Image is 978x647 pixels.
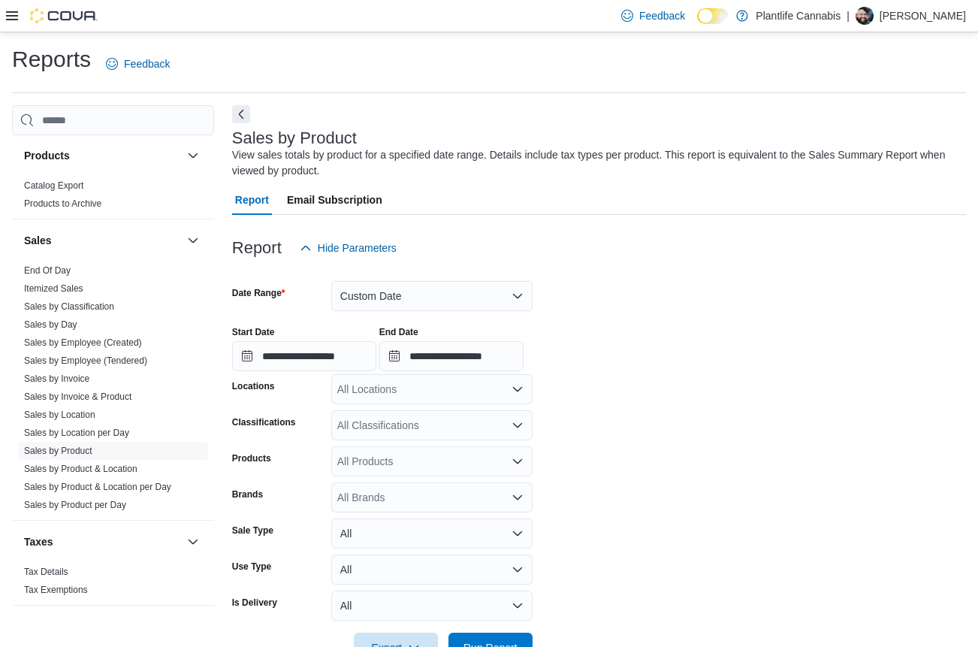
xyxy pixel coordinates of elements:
a: Sales by Classification [24,301,114,312]
span: End Of Day [24,265,71,277]
span: Feedback [639,8,685,23]
h3: Sales by Product [232,129,357,147]
a: Tax Exemptions [24,585,88,595]
label: Use Type [232,561,271,573]
button: Products [184,147,202,165]
span: Email Subscription [287,185,382,215]
button: Taxes [24,534,181,549]
div: Products [12,177,214,219]
a: Sales by Location [24,410,95,420]
a: Sales by Invoice & Product [24,392,131,402]
input: Dark Mode [697,8,729,24]
span: Sales by Product per Day [24,499,126,511]
a: Sales by Employee (Tendered) [24,355,147,366]
button: Custom Date [331,281,533,311]
label: Start Date [232,326,275,338]
a: End Of Day [24,265,71,276]
a: Sales by Product per Day [24,500,126,510]
span: Itemized Sales [24,283,83,295]
div: View sales totals by product for a specified date range. Details include tax types per product. T... [232,147,958,179]
a: Catalog Export [24,180,83,191]
img: Cova [30,8,98,23]
label: Classifications [232,416,296,428]
button: Open list of options [512,383,524,395]
button: Open list of options [512,491,524,503]
span: Sales by Location [24,409,95,421]
span: Sales by Location per Day [24,427,129,439]
button: Sales [184,231,202,249]
a: Itemized Sales [24,283,83,294]
span: Products to Archive [24,198,101,210]
button: Sales [24,233,181,248]
h3: Report [232,239,282,257]
span: Sales by Product [24,445,92,457]
button: Open list of options [512,455,524,467]
span: Sales by Product & Location [24,463,137,475]
h1: Reports [12,44,91,74]
button: All [331,555,533,585]
p: | [847,7,850,25]
a: Tax Details [24,567,68,577]
span: Sales by Employee (Tendered) [24,355,147,367]
span: Sales by Classification [24,301,114,313]
label: Date Range [232,287,285,299]
button: Hide Parameters [294,233,403,263]
label: Products [232,452,271,464]
a: Feedback [100,49,176,79]
label: Brands [232,488,263,500]
label: Sale Type [232,525,273,537]
span: Tax Details [24,566,68,578]
a: Sales by Location per Day [24,428,129,438]
div: Sales [12,262,214,520]
h3: Sales [24,233,52,248]
span: Sales by Product & Location per Day [24,481,171,493]
span: Sales by Invoice [24,373,89,385]
span: Dark Mode [697,24,698,25]
label: Is Delivery [232,597,277,609]
div: Taxes [12,563,214,605]
a: Feedback [615,1,691,31]
button: Next [232,105,250,123]
label: End Date [379,326,418,338]
button: Taxes [184,533,202,551]
span: Sales by Employee (Created) [24,337,142,349]
button: All [331,591,533,621]
a: Products to Archive [24,198,101,209]
span: Tax Exemptions [24,584,88,596]
div: Wesley Lynch [856,7,874,25]
span: Feedback [124,56,170,71]
input: Press the down key to open a popover containing a calendar. [232,341,376,371]
span: Report [235,185,269,215]
a: Sales by Product & Location [24,464,137,474]
label: Locations [232,380,275,392]
p: Plantlife Cannabis [756,7,841,25]
p: [PERSON_NAME] [880,7,966,25]
h3: Products [24,148,70,163]
span: Sales by Invoice & Product [24,391,131,403]
span: Sales by Day [24,319,77,331]
span: Catalog Export [24,180,83,192]
a: Sales by Day [24,319,77,330]
button: Open list of options [512,419,524,431]
a: Sales by Product [24,446,92,456]
a: Sales by Employee (Created) [24,337,142,348]
input: Press the down key to open a popover containing a calendar. [379,341,524,371]
button: All [331,519,533,549]
h3: Taxes [24,534,53,549]
span: Hide Parameters [318,240,397,255]
a: Sales by Invoice [24,373,89,384]
a: Sales by Product & Location per Day [24,482,171,492]
button: Products [24,148,181,163]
